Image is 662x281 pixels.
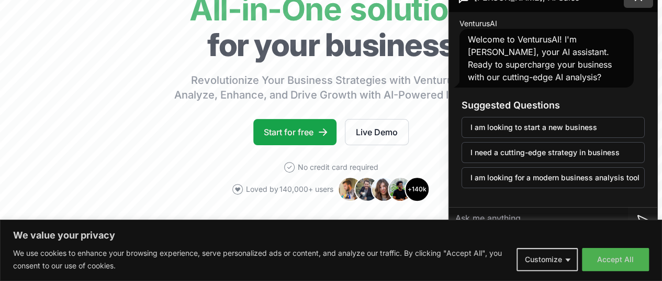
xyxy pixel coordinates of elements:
button: I am looking for a modern business analysis tool [462,167,645,188]
button: Customize [517,248,578,271]
button: I am looking to start a new business [462,117,645,138]
p: We use cookies to enhance your browsing experience, serve personalized ads or content, and analyz... [13,247,509,272]
img: Avatar 2 [354,177,379,202]
a: Start for free [253,119,336,145]
img: Avatar 1 [338,177,363,202]
span: Welcome to VenturusAI! I'm [PERSON_NAME], your AI assistant. Ready to supercharge your business w... [468,34,612,82]
span: VenturusAI [459,18,497,29]
button: I need a cutting-edge strategy in business [462,142,645,163]
p: We value your privacy [13,229,649,242]
img: Avatar 3 [371,177,396,202]
button: Accept All [582,248,649,271]
img: Avatar 4 [388,177,413,202]
h3: Suggested Questions [462,98,645,113]
a: Live Demo [345,119,409,145]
